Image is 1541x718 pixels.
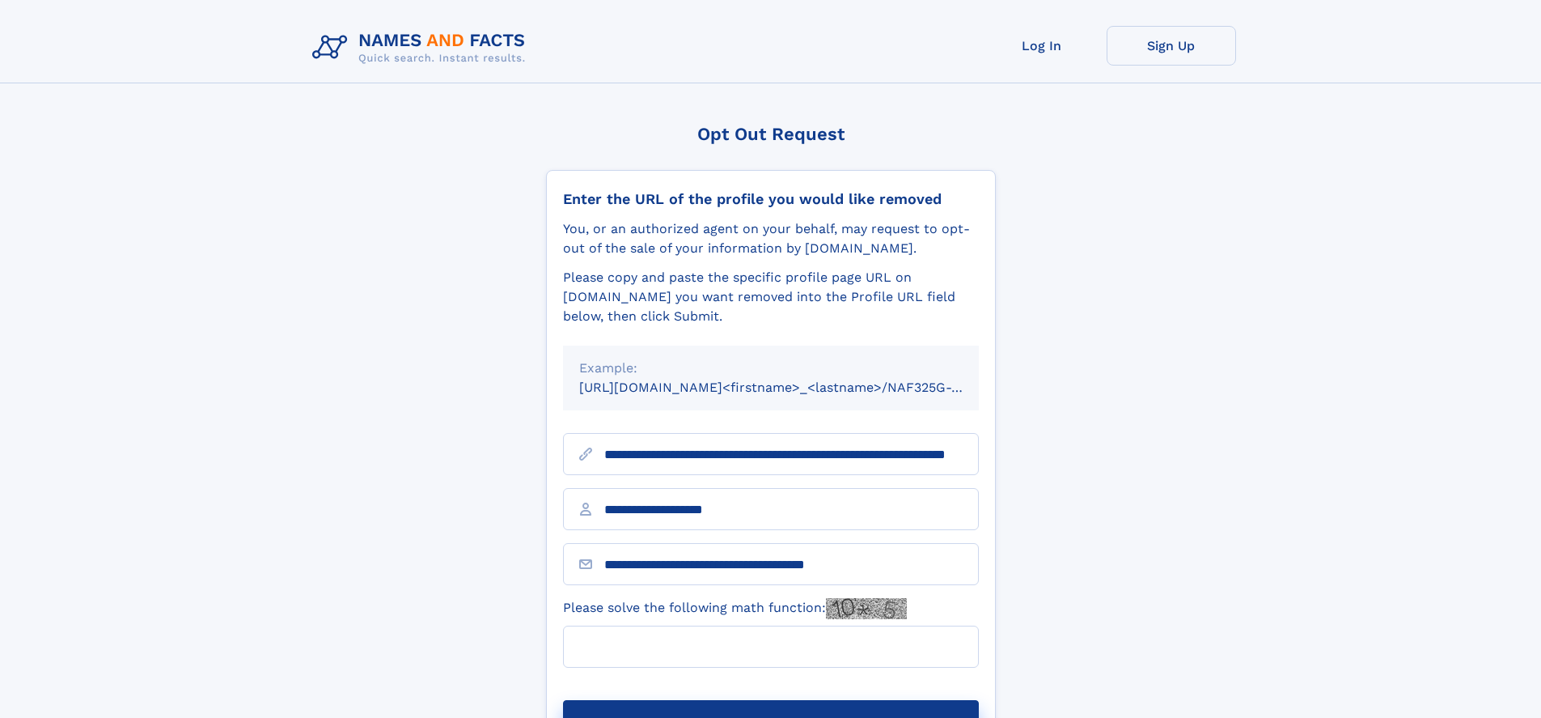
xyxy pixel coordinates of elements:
label: Please solve the following math function: [563,598,907,619]
a: Log In [977,26,1107,66]
div: You, or an authorized agent on your behalf, may request to opt-out of the sale of your informatio... [563,219,979,258]
div: Example: [579,359,963,378]
img: Logo Names and Facts [306,26,539,70]
small: [URL][DOMAIN_NAME]<firstname>_<lastname>/NAF325G-xxxxxxxx [579,380,1010,395]
div: Please copy and paste the specific profile page URL on [DOMAIN_NAME] you want removed into the Pr... [563,268,979,326]
div: Enter the URL of the profile you would like removed [563,190,979,208]
div: Opt Out Request [546,124,996,144]
a: Sign Up [1107,26,1236,66]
